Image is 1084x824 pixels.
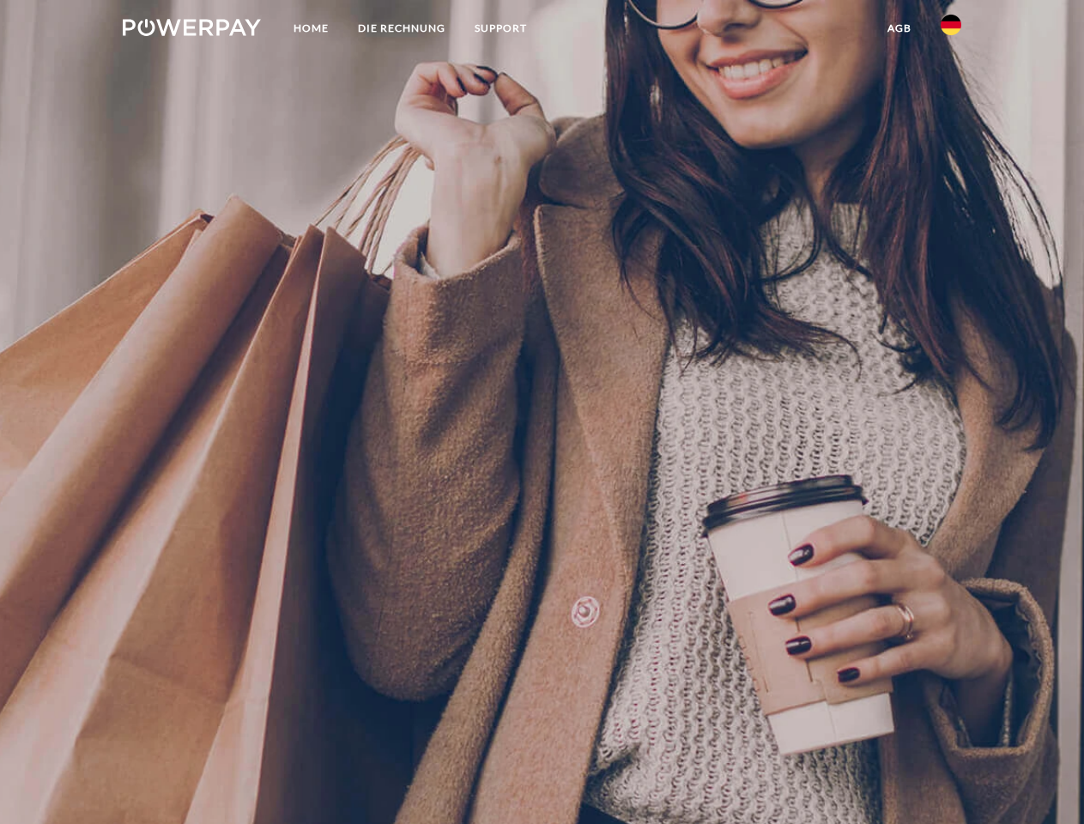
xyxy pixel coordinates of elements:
[123,19,261,36] img: logo-powerpay-white.svg
[873,13,926,44] a: agb
[941,15,961,35] img: de
[460,13,542,44] a: SUPPORT
[343,13,460,44] a: DIE RECHNUNG
[279,13,343,44] a: Home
